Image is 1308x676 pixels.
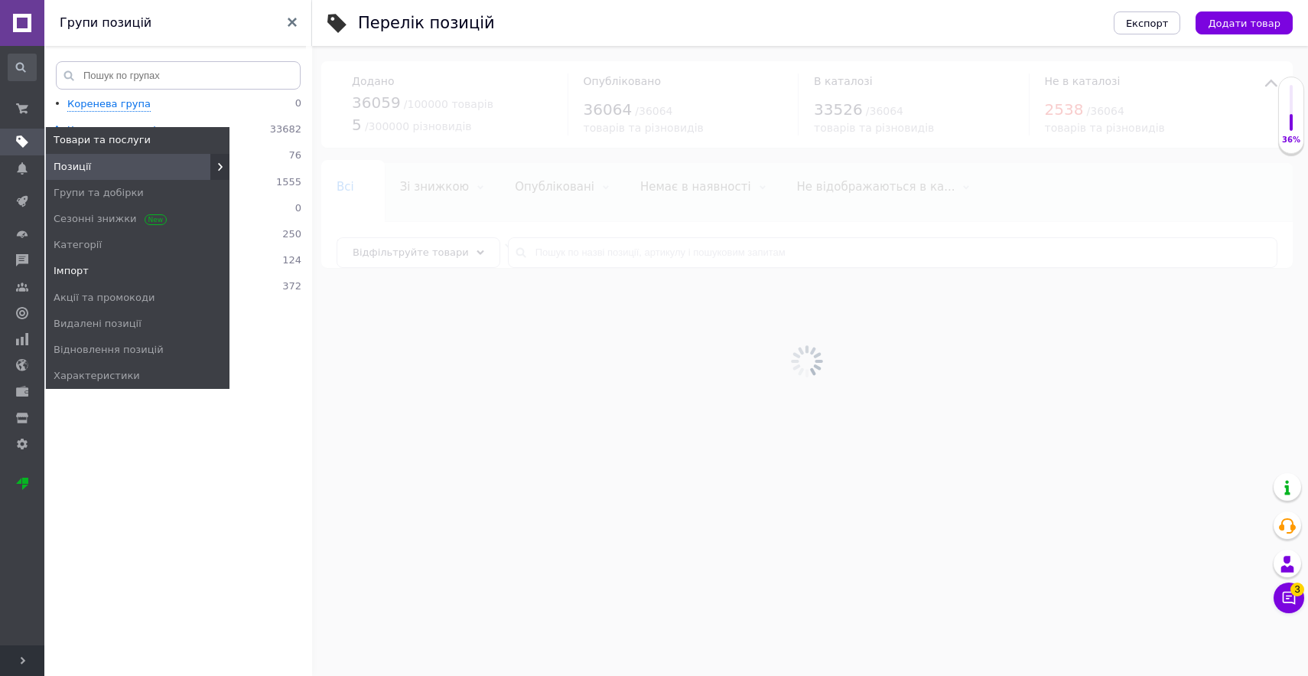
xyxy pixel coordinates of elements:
div: Перелік позицій [358,15,495,31]
button: Чат з покупцем3 [1274,583,1304,613]
span: Відновлення позицій [54,343,164,357]
span: Характеристики [54,369,140,383]
span: Додати товар [1208,18,1280,29]
a: Видалені позиції [46,311,229,337]
a: Імпорт [46,258,229,284]
span: 0 [295,97,301,112]
span: Товари та послуги [54,133,151,147]
a: Характеристики [46,363,229,389]
span: 3 [1290,583,1304,596]
span: Імпорт [54,264,89,278]
a: Позиції [46,154,229,180]
span: 76 [288,149,301,164]
span: 372 [282,280,301,295]
span: Експорт [1126,18,1169,29]
input: Пошук по групах [56,61,301,90]
span: 33682 [270,123,301,138]
span: 0 [295,202,301,217]
a: Групи та добірки [46,180,229,206]
span: Групи та добірки [54,186,144,200]
span: 124 [282,254,301,269]
a: Сезонні знижки [46,206,229,232]
a: Відновлення позицій [46,337,229,363]
a: Акції та промокоди [46,285,229,311]
button: Додати товар [1196,11,1293,34]
span: Категорії [54,238,102,252]
span: 250 [282,228,301,243]
div: Чехлы для телефонов [67,123,184,138]
div: 36% [1279,135,1303,145]
span: 1555 [276,176,301,191]
span: Акції та промокоди [54,291,155,305]
span: Видалені позиції [54,317,142,331]
span: Сезонні знижки [54,212,163,226]
a: Категорії [46,232,229,258]
div: Коренева група [67,97,151,112]
button: Експорт [1114,11,1181,34]
span: Позиції [54,160,91,174]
